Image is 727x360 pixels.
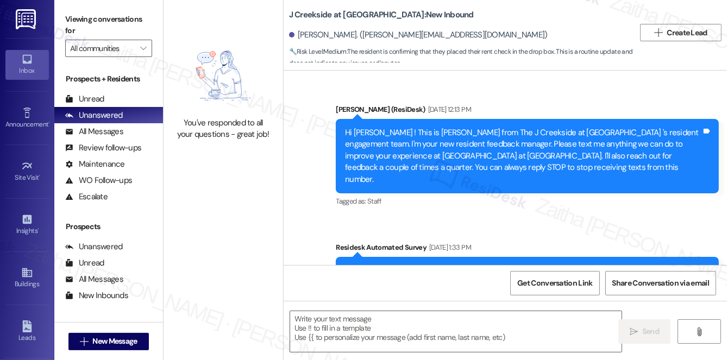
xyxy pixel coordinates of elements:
[5,317,49,346] a: Leads
[289,29,548,41] div: [PERSON_NAME]. ([PERSON_NAME][EMAIL_ADDRESS][DOMAIN_NAME])
[16,9,38,29] img: ResiDesk Logo
[65,175,132,186] div: WO Follow-ups
[54,73,163,85] div: Prospects + Residents
[510,271,599,295] button: Get Conversation Link
[65,93,104,105] div: Unread
[630,327,638,336] i: 
[345,127,701,185] div: Hi [PERSON_NAME] ! This is [PERSON_NAME] from The J Creekside at [GEOGRAPHIC_DATA] 's resident en...
[54,320,163,332] div: Residents
[5,50,49,79] a: Inbox
[65,274,123,285] div: All Messages
[336,193,719,209] div: Tagged as:
[65,257,104,269] div: Unread
[5,210,49,239] a: Insights •
[54,221,163,232] div: Prospects
[65,241,123,252] div: Unanswered
[70,40,135,57] input: All communities
[667,27,707,39] span: Create Lead
[48,119,50,127] span: •
[289,46,635,70] span: : The resident is confirming that they placed their rent check in the drop box. This is a routine...
[654,28,662,37] i: 
[289,9,474,21] b: J Creekside at [GEOGRAPHIC_DATA]: New Inbound
[695,327,703,336] i: 
[65,159,125,170] div: Maintenance
[65,110,123,121] div: Unanswered
[92,336,137,347] span: New Message
[65,290,128,301] div: New Inbounds
[425,104,471,115] div: [DATE] 12:13 PM
[65,142,141,154] div: Review follow-ups
[39,172,41,180] span: •
[37,225,39,233] span: •
[336,104,719,119] div: [PERSON_NAME] (ResiDesk)
[367,197,381,206] span: Staff
[68,333,149,350] button: New Message
[176,117,271,141] div: You've responded to all your questions - great job!
[65,126,123,137] div: All Messages
[642,326,659,337] span: Send
[5,157,49,186] a: Site Visit •
[65,191,108,203] div: Escalate
[427,242,471,253] div: [DATE] 1:33 PM
[65,11,152,40] label: Viewing conversations for
[289,47,347,56] strong: 🔧 Risk Level: Medium
[517,277,592,289] span: Get Conversation Link
[5,263,49,293] a: Buildings
[176,40,271,112] img: empty-state
[140,44,146,53] i: 
[80,337,88,346] i: 
[336,242,719,257] div: Residesk Automated Survey
[618,319,671,344] button: Send
[605,271,716,295] button: Share Conversation via email
[640,24,722,41] button: Create Lead
[612,277,709,289] span: Share Conversation via email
